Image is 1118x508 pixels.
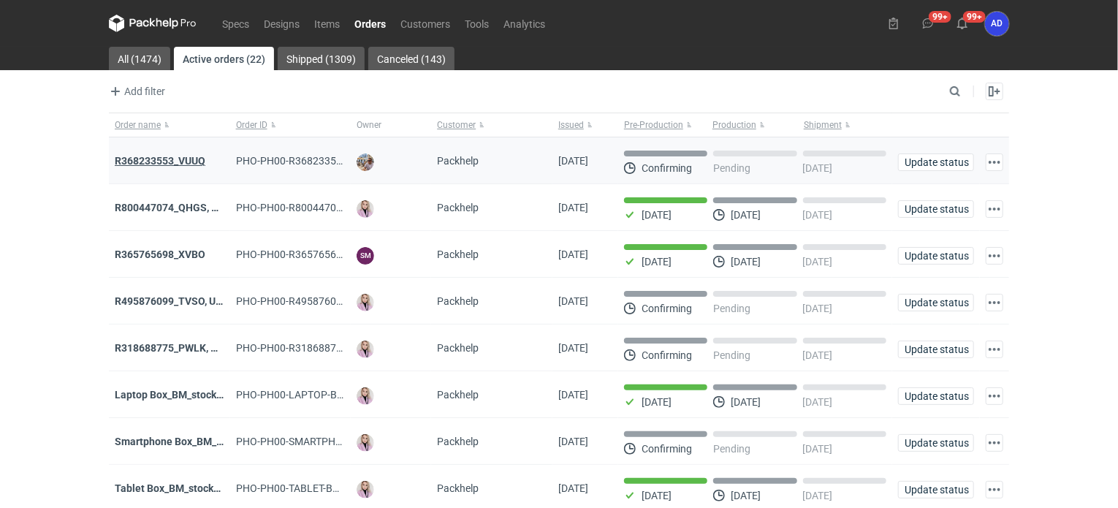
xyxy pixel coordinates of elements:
[357,434,374,452] img: Klaudia Wiśniewska
[437,389,479,401] span: Packhelp
[986,387,1003,405] button: Actions
[642,349,692,361] p: Confirming
[731,396,761,408] p: [DATE]
[357,119,381,131] span: Owner
[236,202,472,213] span: PHO-PH00-R800447074_QHGS,-NYZC,-DXPA,-QBLZ
[115,155,205,167] a: R368233553_VUUQ
[898,387,974,405] button: Update status
[803,303,833,314] p: [DATE]
[986,434,1003,452] button: Actions
[236,119,267,131] span: Order ID
[115,482,229,494] a: Tablet Box_BM_stock_01
[236,436,485,447] span: PHO-PH00-SMARTPHONE-BOX_BM_STOCK_TEST-RUN
[624,119,683,131] span: Pre-Production
[558,295,588,307] span: 07/10/2025
[803,396,833,408] p: [DATE]
[236,249,379,260] span: PHO-PH00-R365765698_XVBO
[713,349,750,361] p: Pending
[457,15,496,32] a: Tools
[986,200,1003,218] button: Actions
[496,15,552,32] a: Analytics
[731,490,761,501] p: [DATE]
[905,391,967,401] span: Update status
[256,15,307,32] a: Designs
[905,204,967,214] span: Update status
[437,119,476,131] span: Customer
[898,200,974,218] button: Update status
[642,396,672,408] p: [DATE]
[109,47,170,70] a: All (1474)
[985,12,1009,36] figcaption: AD
[642,256,672,268] p: [DATE]
[713,303,750,314] p: Pending
[558,119,584,131] span: Issued
[368,47,455,70] a: Canceled (143)
[898,247,974,265] button: Update status
[713,443,750,455] p: Pending
[986,341,1003,358] button: Actions
[731,256,761,268] p: [DATE]
[236,155,379,167] span: PHO-PH00-R368233553_VUUQ
[801,113,892,137] button: Shipment
[236,295,406,307] span: PHO-PH00-R495876099_TVSO,-UQHI
[357,481,374,498] img: Klaudia Wiśniewska
[307,15,347,32] a: Items
[357,294,374,311] img: Klaudia Wiśniewska
[803,443,833,455] p: [DATE]
[230,113,351,137] button: Order ID
[731,209,761,221] p: [DATE]
[236,389,457,401] span: PHO-PH00-LAPTOP-BOX_BM_STOCK_TEST-RUN
[115,249,205,260] a: R365765698_XVBO
[710,113,801,137] button: Production
[347,15,393,32] a: Orders
[946,83,993,100] input: Search
[642,162,692,174] p: Confirming
[437,482,479,494] span: Packhelp
[558,436,588,447] span: 06/10/2025
[642,443,692,455] p: Confirming
[106,83,166,100] button: Add filter
[713,162,750,174] p: Pending
[558,389,588,401] span: 06/10/2025
[803,490,833,501] p: [DATE]
[115,436,294,447] a: Smartphone Box_BM_stock_TEST RUN
[905,297,967,308] span: Update status
[905,251,967,261] span: Update status
[115,342,239,354] a: R318688775_PWLK, WTKU
[393,15,457,32] a: Customers
[357,200,374,218] img: Klaudia Wiśniewska
[115,202,299,213] a: R800447074_QHGS, NYZC, DXPA, QBLZ
[905,344,967,355] span: Update status
[115,119,161,131] span: Order name
[236,482,419,494] span: PHO-PH00-TABLET-BOX_BM_STOCK_01
[558,155,588,167] span: 08/10/2025
[803,349,833,361] p: [DATE]
[437,436,479,447] span: Packhelp
[357,341,374,358] img: Klaudia Wiśniewska
[905,157,967,167] span: Update status
[115,295,233,307] a: R495876099_TVSO, UQHI
[236,342,413,354] span: PHO-PH00-R318688775_PWLK,-WTKU
[898,341,974,358] button: Update status
[558,202,588,213] span: 07/10/2025
[107,83,165,100] span: Add filter
[558,482,588,494] span: 06/10/2025
[357,153,374,171] img: Michał Palasek
[712,119,756,131] span: Production
[437,342,479,354] span: Packhelp
[278,47,365,70] a: Shipped (1309)
[115,389,269,401] a: Laptop Box_BM_stock_TEST RUN
[985,12,1009,36] div: Anita Dolczewska
[357,247,374,265] figcaption: SM
[437,155,479,167] span: Packhelp
[905,438,967,448] span: Update status
[215,15,256,32] a: Specs
[431,113,552,137] button: Customer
